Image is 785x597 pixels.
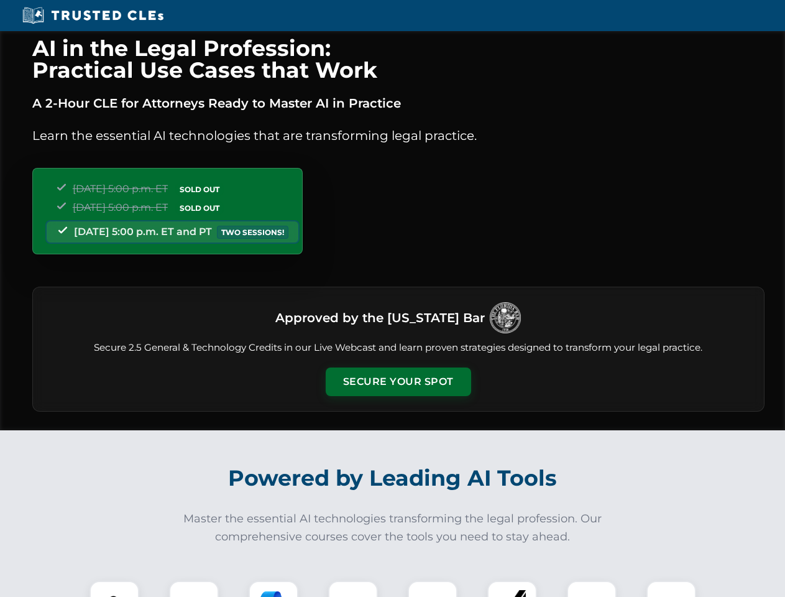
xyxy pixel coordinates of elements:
p: Secure 2.5 General & Technology Credits in our Live Webcast and learn proven strategies designed ... [48,341,749,355]
p: Learn the essential AI technologies that are transforming legal practice. [32,126,764,146]
h2: Powered by Leading AI Tools [48,456,737,500]
img: Logo [490,302,521,333]
span: SOLD OUT [175,183,224,196]
span: [DATE] 5:00 p.m. ET [73,201,168,213]
h1: AI in the Legal Profession: Practical Use Cases that Work [32,37,764,81]
h3: Approved by the [US_STATE] Bar [275,307,485,329]
p: A 2-Hour CLE for Attorneys Ready to Master AI in Practice [32,93,764,113]
button: Secure Your Spot [326,368,471,396]
span: [DATE] 5:00 p.m. ET [73,183,168,195]
span: SOLD OUT [175,201,224,215]
p: Master the essential AI technologies transforming the legal profession. Our comprehensive courses... [175,510,610,546]
img: Trusted CLEs [19,6,167,25]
